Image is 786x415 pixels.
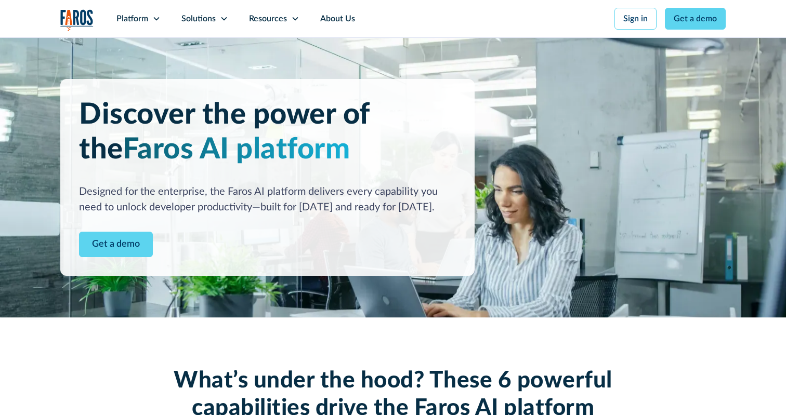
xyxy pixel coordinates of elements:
span: Faros AI platform [123,135,350,164]
div: Platform [116,12,148,25]
div: Solutions [181,12,216,25]
a: Contact Modal [79,232,153,257]
a: home [60,9,94,31]
h1: Discover the power of the [79,98,456,167]
div: Designed for the enterprise, the Faros AI platform delivers every capability you need to unlock d... [79,184,456,215]
a: Get a demo [665,8,726,30]
div: Resources [249,12,287,25]
a: Sign in [614,8,657,30]
img: Logo of the analytics and reporting company Faros. [60,9,94,31]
